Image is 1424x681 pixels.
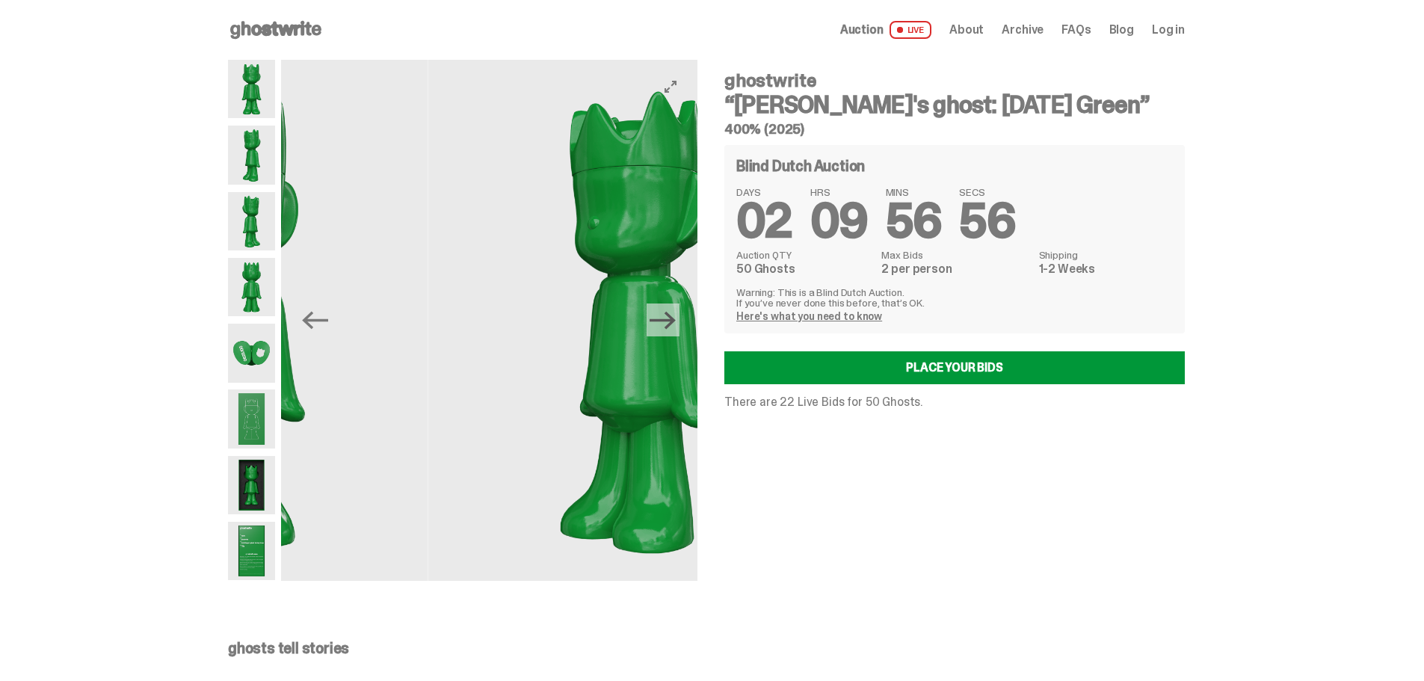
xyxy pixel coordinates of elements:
button: Previous [299,303,332,336]
dd: 2 per person [881,263,1029,275]
p: Warning: This is a Blind Dutch Auction. If you’ve never done this before, that’s OK. [736,287,1173,308]
dt: Max Bids [881,250,1029,260]
span: DAYS [736,187,792,197]
button: View full-screen [662,78,679,96]
h4: Blind Dutch Auction [736,158,865,173]
a: Place your Bids [724,351,1185,384]
span: MINS [886,187,942,197]
p: ghosts tell stories [228,641,1185,656]
span: LIVE [890,21,932,39]
a: Blog [1109,24,1134,36]
h3: “[PERSON_NAME]'s ghost: [DATE] Green” [724,93,1185,117]
span: Auction [840,24,884,36]
h4: ghostwrite [724,72,1185,90]
img: Schrodinger_Green_Hero_13.png [228,456,275,514]
dt: Auction QTY [736,250,872,260]
img: Schrodinger_Green_Hero_2.png [428,60,844,581]
dd: 1-2 Weeks [1039,263,1173,275]
dd: 50 Ghosts [736,263,872,275]
img: Schrodinger_Green_Hero_2.png [228,126,275,184]
a: Auction LIVE [840,21,931,39]
span: 09 [810,190,868,252]
img: Schrodinger_Green_Hero_6.png [228,258,275,316]
span: 02 [736,190,792,252]
a: About [949,24,984,36]
img: Schrodinger_Green_Hero_7.png [228,324,275,382]
p: There are 22 Live Bids for 50 Ghosts. [724,396,1185,408]
a: Archive [1002,24,1044,36]
span: SECS [959,187,1015,197]
span: HRS [810,187,868,197]
a: Log in [1152,24,1185,36]
img: Schrodinger_Green_Hero_12.png [228,522,275,580]
img: Schrodinger_Green_Hero_3.png [228,192,275,250]
span: 56 [959,190,1015,252]
button: Next [647,303,679,336]
img: Schrodinger_Green_Hero_9.png [228,389,275,448]
a: Here's what you need to know [736,309,882,323]
h5: 400% (2025) [724,123,1185,136]
dt: Shipping [1039,250,1173,260]
img: Schrodinger_Green_Hero_1.png [228,60,275,118]
a: FAQs [1061,24,1091,36]
span: 56 [886,190,942,252]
